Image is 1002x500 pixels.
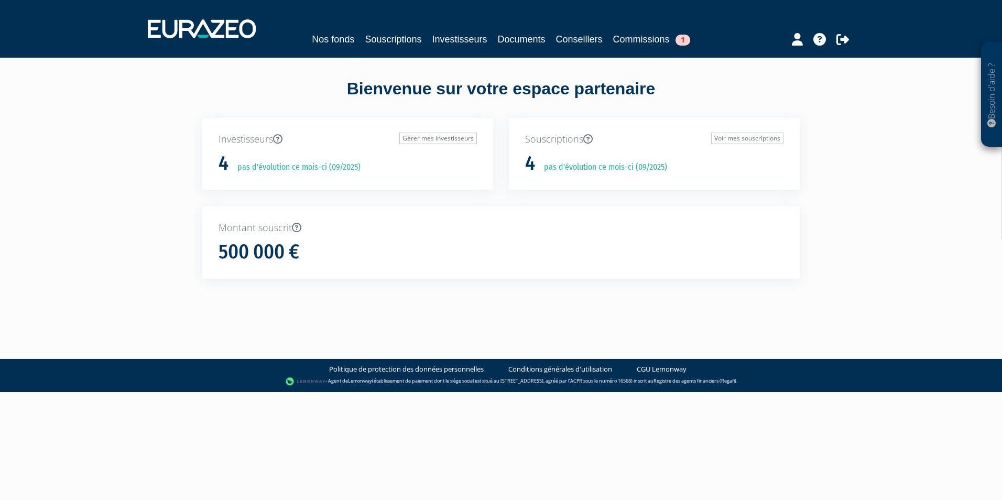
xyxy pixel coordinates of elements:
p: pas d'évolution ce mois-ci (09/2025) [230,161,361,173]
a: Investisseurs [432,32,487,47]
p: Souscriptions [525,133,783,146]
a: Nos fonds [312,32,354,47]
div: - Agent de (établissement de paiement dont le siège social est situé au [STREET_ADDRESS], agréé p... [10,376,992,387]
a: Voir mes souscriptions [711,133,783,144]
img: logo-lemonway.png [286,376,326,387]
p: Investisseurs [219,133,477,146]
p: pas d'évolution ce mois-ci (09/2025) [537,161,667,173]
a: Conditions générales d'utilisation [508,364,612,374]
a: Conseillers [556,32,603,47]
a: CGU Lemonway [637,364,687,374]
img: 1732889491-logotype_eurazeo_blanc_rvb.png [148,19,256,38]
div: Bienvenue sur votre espace partenaire [194,77,808,118]
a: Lemonway [348,377,372,384]
p: Besoin d'aide ? [986,48,998,142]
p: Montant souscrit [219,221,783,235]
h1: 500 000 € [219,241,299,263]
a: Documents [498,32,546,47]
a: Commissions1 [613,32,690,47]
h1: 4 [525,153,535,175]
a: Gérer mes investisseurs [399,133,477,144]
a: Souscriptions [365,32,421,47]
a: Politique de protection des données personnelles [329,364,484,374]
h1: 4 [219,153,228,175]
span: 1 [676,35,690,46]
a: Registre des agents financiers (Regafi) [654,377,736,384]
